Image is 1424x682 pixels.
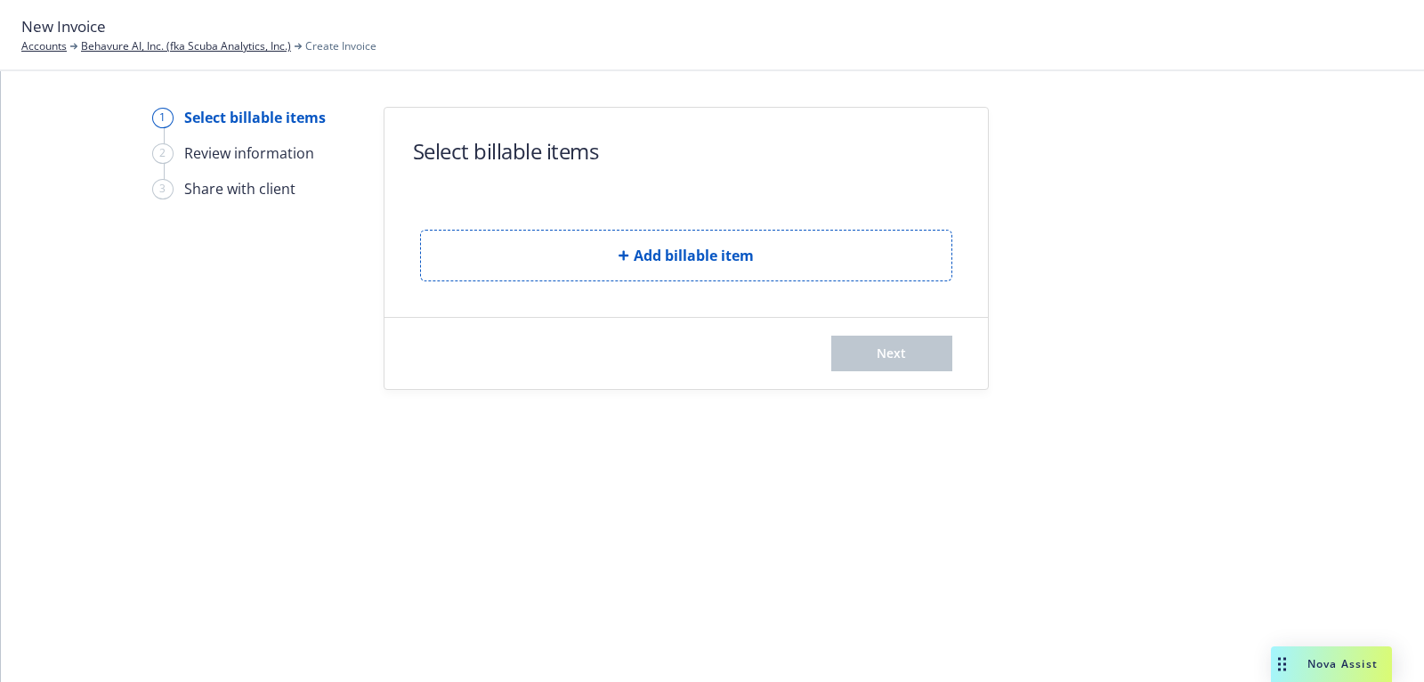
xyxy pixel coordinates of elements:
[184,142,314,164] div: Review information
[1271,646,1293,682] div: Drag to move
[184,178,295,199] div: Share with client
[152,108,174,128] div: 1
[634,245,754,266] span: Add billable item
[81,38,291,54] a: Behavure AI, Inc. (fka Scuba Analytics, Inc.)
[413,136,599,166] h1: Select billable items
[305,38,376,54] span: Create Invoice
[831,336,952,371] button: Next
[21,15,106,38] span: New Invoice
[877,345,906,361] span: Next
[184,107,326,128] div: Select billable items
[152,143,174,164] div: 2
[1307,656,1378,671] span: Nova Assist
[152,179,174,199] div: 3
[21,38,67,54] a: Accounts
[420,230,952,281] button: Add billable item
[1271,646,1392,682] button: Nova Assist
